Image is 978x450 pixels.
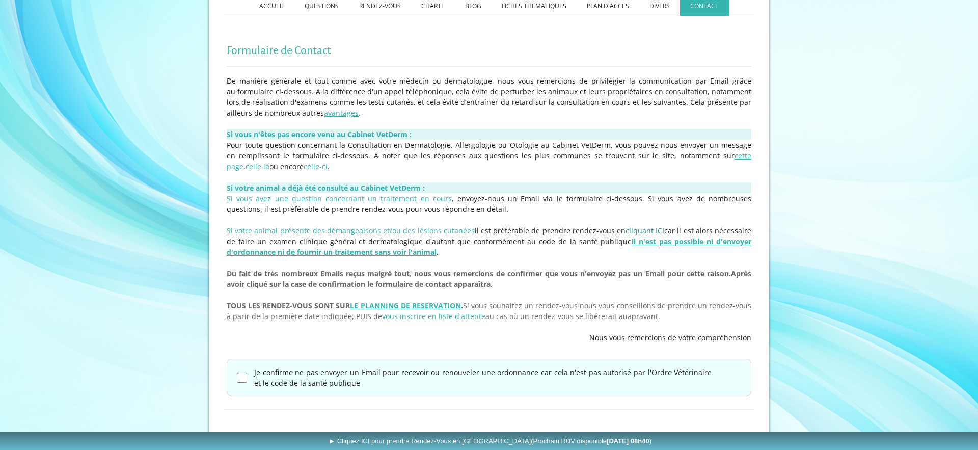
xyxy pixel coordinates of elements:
label: Je confirme ne pas envoyer un Email pour recevoir ou renouveler une ordonnance car cela n'est pas... [254,367,712,388]
a: LE PLANNING DE RESERVATION [350,301,460,310]
span: Pour toute question concernant la Consultation en Dermatologie, Allergologie ou Otologie au Cabin... [227,140,751,171]
span: il est préférable de prendre rendez-vous en car il est alors nécessaire de faire un examen cliniq... [227,226,751,257]
strong: Si votre animal a déjà été consulté au Cabinet VetDerm : [227,183,425,193]
span: i [325,162,328,171]
strong: TOUS LES RENDEZ-VOUS SONT SUR . [227,301,463,310]
a: celle là [246,162,269,171]
a: cette page [227,151,751,171]
span: (Prochain RDV disponible ) [531,437,651,445]
span: Nous vous remercions de votre compréhension [589,333,751,342]
a: cliquant ICI [626,226,664,235]
span: Après avoir cliqué sur la case de confirmation le formulaire de contact apparaîtra. [227,269,751,289]
a: vous inscrire en liste d'attente [382,311,485,321]
span: De manière générale et tout comme avec votre médecin ou dermatologue, nous vous remercions de pri... [227,76,751,118]
a: avantages [324,108,359,118]
span: Si vous avez une question concernant un traitement en cours [227,194,452,203]
span: Si vous souhaitez un rendez-vous nous vous conseillons de prendre un rendez-vous à parir de la pr... [227,301,751,321]
span: Si votre animal présente des démangeaisons et/ou des lésions cutanées [227,226,475,235]
b: [DATE] 08h40 [607,437,649,445]
span: Du fait de très nombreux Emails reçus malgré tout, nous vous remercions de confirmer que vous n'e... [227,269,731,278]
strong: . [227,236,751,257]
a: il n'est pas possible ni d'envoyer d'ordonnance ni de fournir un traitement sans voir l'animal [227,236,751,257]
span: ► Cliquez ICI pour prendre Rendez-Vous en [GEOGRAPHIC_DATA] [329,437,651,445]
strong: Si vous n'êtes pas encore venu au Cabinet VetDerm : [227,129,412,139]
a: celle-c [304,162,325,171]
span: , envoyez-nous un Email via le formulaire ci-dessous. Si vous avez de nombreuses questions, il es... [227,194,751,214]
h1: Formulaire de Contact [227,44,751,57]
